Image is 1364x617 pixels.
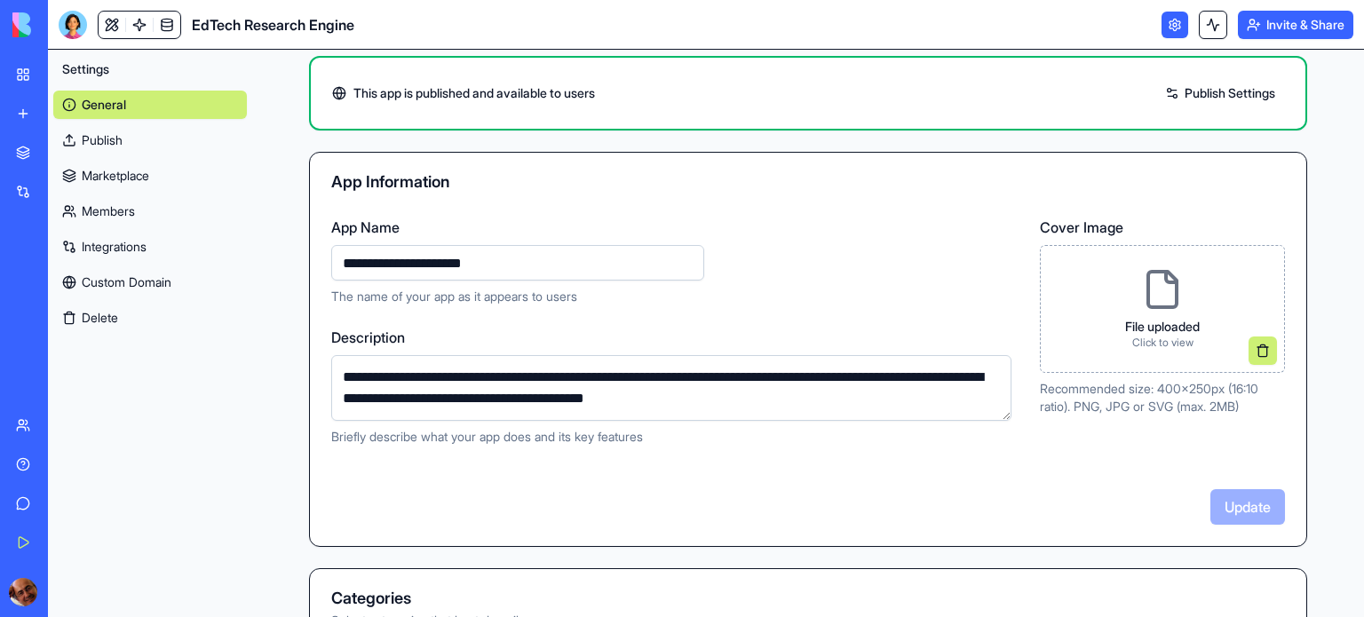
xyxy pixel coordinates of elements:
p: File uploaded [1125,318,1200,336]
span: This app is published and available to users [353,84,595,102]
p: Briefly describe what your app does and its key features [331,428,1019,446]
img: ACg8ocJN4rRXSbvPG5k_5hfZuD94Bns_OEMgNohD_UeR1z5o_v8QFVk=s96-c [9,578,37,606]
div: File uploadedClick to view [1040,245,1285,373]
a: Publish Settings [1156,79,1284,107]
a: Members [53,197,247,225]
div: Categories [331,590,1285,606]
label: Cover Image [1040,217,1285,238]
span: Settings [62,60,109,78]
a: Marketplace [53,162,247,190]
span: EdTech Research Engine [192,14,354,36]
p: Recommended size: 400x250px (16:10 ratio). PNG, JPG or SVG (max. 2MB) [1040,380,1285,415]
img: logo [12,12,123,37]
a: Integrations [53,233,247,261]
a: Publish [53,126,247,154]
p: The name of your app as it appears to users [331,288,1019,305]
button: Invite & Share [1238,11,1353,39]
button: Settings [53,55,247,83]
a: Custom Domain [53,268,247,297]
label: App Name [331,217,1019,238]
a: General [53,91,247,119]
button: Delete [53,304,247,332]
p: Click to view [1125,336,1200,350]
div: App Information [331,174,1285,190]
label: Description [331,327,1019,348]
